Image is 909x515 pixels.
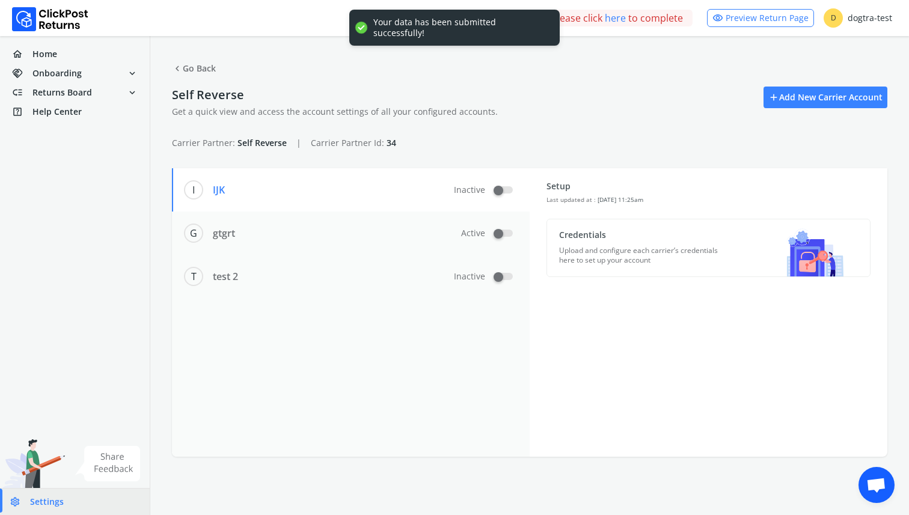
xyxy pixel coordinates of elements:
span: visibility [712,10,723,26]
span: I [184,180,203,200]
a: addAdd New Carrier Account [764,87,887,108]
span: handshake [12,65,32,82]
a: IIJK [184,168,449,212]
span: low_priority [12,84,32,101]
span: Home [32,48,57,60]
span: Help Center [32,106,82,118]
p: Upload and configure each carrier’s credentials here to set up your account [559,246,723,265]
div: Your data has been submitted successfully! [373,17,548,38]
span: Returns Board [32,87,92,99]
img: share feedback [75,446,141,481]
span: | [296,137,301,148]
a: CredentialsUpload and configure each carrier’s credentials here to set up your account [546,219,871,277]
span: Onboarding [32,67,82,79]
a: help_centerHelp Center [7,103,142,120]
a: visibilityPreview Return Page [707,9,814,27]
p: Setup [546,180,643,192]
p: Last updated at : [546,192,643,207]
p: gtgrt [213,226,235,240]
div: Open chat [858,467,895,503]
p: Self Reverse [172,87,530,103]
img: credentials [774,219,855,276]
div: Carrier Partner: Carrier Partner Id: [172,137,887,149]
span: expand_more [127,84,138,101]
a: here [605,11,626,25]
p: Credentials [559,229,723,241]
span: Inactive [454,184,485,196]
a: Ggtgrt [184,212,456,255]
span: D [824,8,843,28]
span: help_center [12,103,32,120]
span: add [768,89,779,106]
button: chevron_leftGo Back [172,58,216,79]
span: settings [10,493,30,510]
span: T [184,267,203,286]
span: Settings [30,496,64,508]
span: home [12,46,32,62]
p: Get a quick view and access the account settings of all your configured accounts. [172,106,530,118]
span: Inactive [454,270,485,282]
span: G [184,224,203,243]
p: IJK [213,183,225,197]
a: homeHome [7,46,142,62]
span: expand_more [127,65,138,82]
p: test 2 [213,269,238,284]
span: [DATE] 11:25am [598,195,643,204]
div: dogtra-test [824,8,892,28]
span: chevron_left [172,60,183,77]
span: 34 [387,137,396,148]
span: Active [461,227,485,239]
img: Logo [12,7,88,31]
a: Ttest 2 [184,255,449,298]
span: Self Reverse [237,137,287,148]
